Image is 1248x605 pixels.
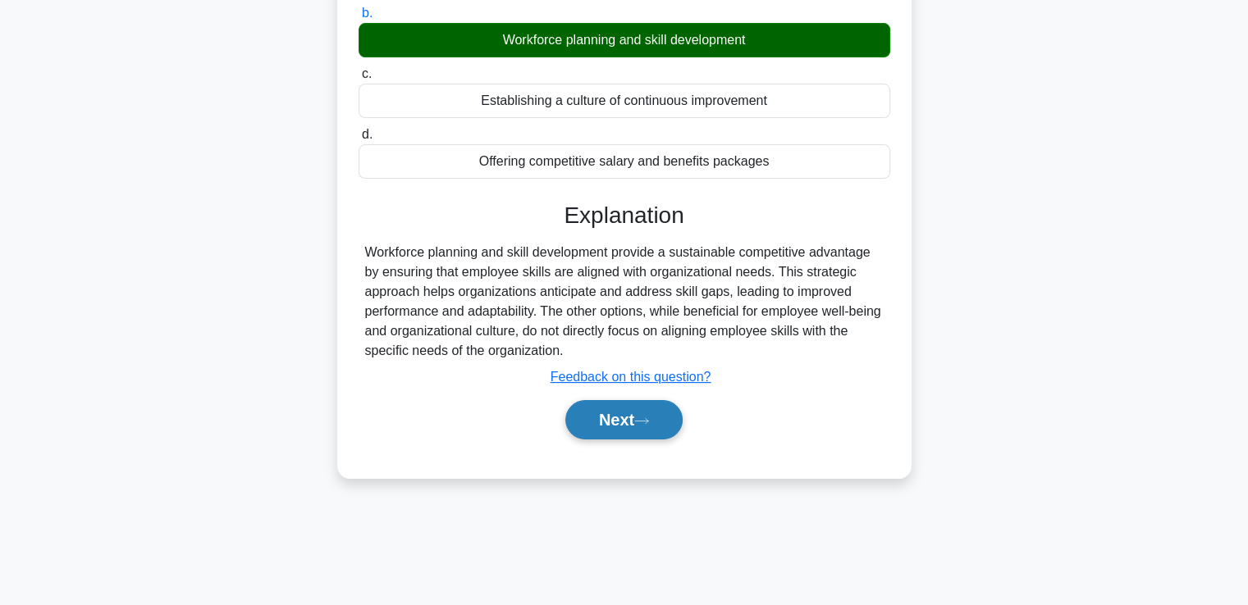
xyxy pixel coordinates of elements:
[359,23,890,57] div: Workforce planning and skill development
[359,144,890,179] div: Offering competitive salary and benefits packages
[362,66,372,80] span: c.
[365,243,884,361] div: Workforce planning and skill development provide a sustainable competitive advantage by ensuring ...
[362,6,373,20] span: b.
[362,127,373,141] span: d.
[551,370,711,384] a: Feedback on this question?
[359,84,890,118] div: Establishing a culture of continuous improvement
[565,400,683,439] button: Next
[368,202,880,230] h3: Explanation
